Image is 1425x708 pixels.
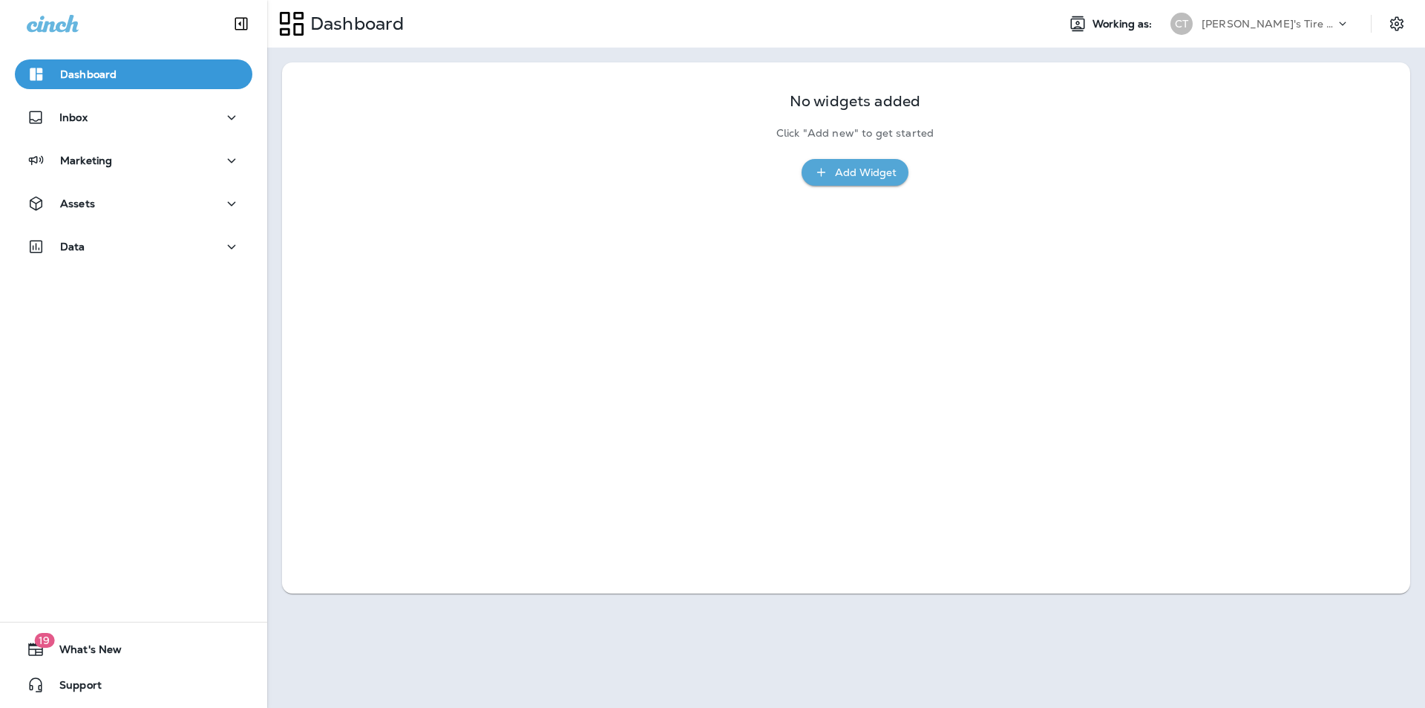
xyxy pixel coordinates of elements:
[60,241,85,253] p: Data
[15,232,252,262] button: Data
[60,68,117,80] p: Dashboard
[220,9,262,39] button: Collapse Sidebar
[776,127,934,140] p: Click "Add new" to get started
[60,198,95,210] p: Assets
[790,95,920,108] p: No widgets added
[15,103,252,132] button: Inbox
[1383,10,1410,37] button: Settings
[15,59,252,89] button: Dashboard
[15,146,252,175] button: Marketing
[1092,18,1156,30] span: Working as:
[60,155,112,166] p: Marketing
[15,189,252,218] button: Assets
[802,159,908,186] button: Add Widget
[45,679,102,697] span: Support
[45,643,122,661] span: What's New
[304,13,404,35] p: Dashboard
[1202,18,1335,30] p: [PERSON_NAME]'s Tire & Auto
[59,111,88,123] p: Inbox
[1170,13,1193,35] div: CT
[835,163,897,182] div: Add Widget
[15,634,252,664] button: 19What's New
[15,670,252,700] button: Support
[34,633,54,648] span: 19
